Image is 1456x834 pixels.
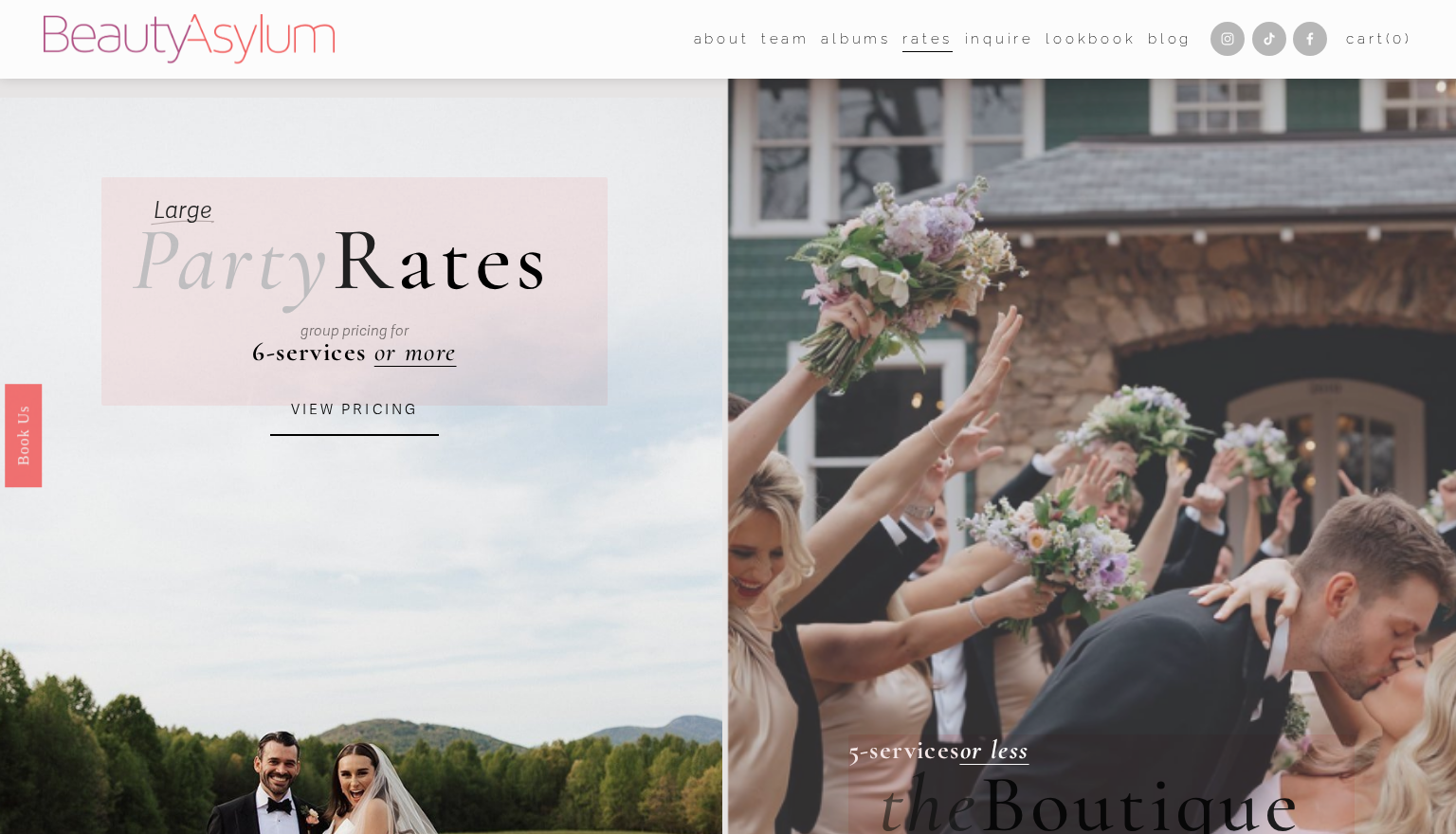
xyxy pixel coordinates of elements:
a: Lookbook [1046,25,1136,53]
h2: ates [132,215,551,305]
a: Rates [902,25,953,53]
a: 0 items in cart [1346,27,1412,52]
a: Facebook [1293,22,1327,56]
a: Blog [1148,25,1192,53]
a: Inquire [965,25,1035,53]
a: VIEW PRICING [270,385,439,436]
a: TikTok [1252,22,1286,56]
em: group pricing for [300,322,409,339]
em: Party [132,206,333,314]
a: folder dropdown [694,25,750,53]
a: or less [960,734,1029,766]
img: Beauty Asylum | Bridal Hair &amp; Makeup Charlotte &amp; Atlanta [44,14,335,63]
a: Instagram [1210,22,1245,56]
a: folder dropdown [761,25,810,53]
span: 0 [1392,30,1405,47]
span: team [761,27,810,52]
span: R [332,206,397,314]
em: Large [154,196,211,225]
a: Book Us [5,384,42,487]
strong: 5-services [848,734,960,766]
a: albums [821,25,891,53]
span: ( ) [1386,30,1412,47]
span: about [694,27,750,52]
